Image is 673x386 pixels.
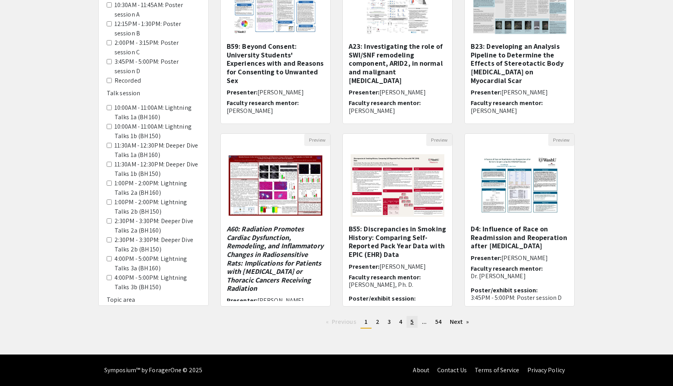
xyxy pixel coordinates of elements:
span: Faculty research mentor: [227,99,299,107]
img: <p><em>A60: Radiation Promotes Cardiac Dysfunction, Remodeling, and Inflammatory Changes in Radio... [221,148,330,223]
p: [PERSON_NAME] [349,107,446,115]
span: Poster/exhibit session: [349,294,416,303]
a: Privacy Policy [527,366,565,374]
span: 2 [376,318,379,326]
a: Terms of Service [475,366,520,374]
h6: Presenter: [227,297,324,304]
span: Faculty research mentor: [471,99,543,107]
span: Faculty research mentor: [349,273,421,281]
label: 10:00AM - 11:00AM: Lightning Talks 1b (BH 150) [115,122,200,141]
p: [PERSON_NAME], Ph. D. [349,281,446,288]
div: Open Presentation <p class="ql-align-center">D4: Influence of Race on Readmission and Reoperation... [464,133,575,307]
div: Open Presentation <p><strong>B55: Discrepancies in Smoking History: Comparing Self-Reported Pack ... [342,133,453,307]
span: [PERSON_NAME] [257,88,304,96]
a: Contact Us [437,366,467,374]
h6: Presenter: [471,254,568,262]
h5: B23: Developing an Analysis Pipeline to Determine the Effects of Stereotactic Body [MEDICAL_DATA]... [471,42,568,85]
label: 1:00PM - 2:00PM: Lightning Talks 2a (BH 160) [115,179,200,198]
a: About [413,366,429,374]
em: A60: Radiation Promotes Cardiac Dysfunction, Remodeling, and Inflammatory Changes in Radiosensiti... [227,224,324,293]
span: 4 [399,318,402,326]
img: <p><strong>B55: Discrepancies in Smoking History: Comparing Self-Reported Pack Year Data with EPI... [343,146,452,225]
span: 3 [388,318,391,326]
h6: Presenter: [227,89,324,96]
label: 11:30AM - 12:30PM: Deeper Dive Talks 1a (BH 160) [115,141,200,160]
h6: Talk session [107,89,200,97]
span: Faculty research mentor: [349,99,421,107]
span: ... [422,318,427,326]
div: Symposium™ by ForagerOne © 2025 [104,355,202,386]
span: [PERSON_NAME] [257,296,304,305]
label: 11:30AM - 12:30PM: Deeper Dive Talks 1b (BH 150) [115,160,200,179]
p: [PERSON_NAME] [227,107,324,115]
span: 1 [364,318,368,326]
label: 2:00PM - 3:15PM: Poster session C [115,38,200,57]
h6: Presenter: [349,263,446,270]
label: 10:00AM - 11:00AM: Lightning Talks 1a (BH 160) [115,103,200,122]
p: 3:45PM - 5:00PM: Poster session D [471,294,568,301]
span: Poster/exhibit session: [471,286,538,294]
h5: D4: Influence of Race on Readmission and Reoperation after [MEDICAL_DATA] [471,225,568,250]
label: 4:00PM - 5:00PM: Lightning Talks 3a (BH 160) [115,254,200,273]
span: [PERSON_NAME] [379,262,426,271]
h5: A23: Investigating the role of SWI/SNF remodeling component, ARID2, in normal and malignant [MEDI... [349,42,446,85]
span: 5 [410,318,414,326]
button: Preview [304,134,330,146]
p: Dr. [PERSON_NAME] [471,272,568,280]
span: [PERSON_NAME] [501,88,548,96]
span: [PERSON_NAME] [379,88,426,96]
img: <p class="ql-align-center">D4: Influence of Race on Readmission and Reoperation after Bariatric S... [471,146,568,225]
label: 2:30PM - 3:30PM: Deeper Dive Talks 2b (BH 150) [115,235,200,254]
span: 54 [435,318,442,326]
h5: B55: Discrepancies in Smoking History: Comparing Self-Reported Pack Year Data with EPIC (EHR) Data [349,225,446,259]
label: 2:30PM - 3:30PM: Deeper Dive Talks 2a (BH 160) [115,216,200,235]
label: 12:15PM - 1:30PM: Poster session B [115,19,200,38]
label: Recorded [115,76,141,85]
span: Previous [332,318,356,326]
label: 1:00PM - 2:00PM: Lightning Talks 2b (BH 150) [115,198,200,216]
iframe: Chat [6,351,33,380]
ul: Pagination [220,316,575,329]
h6: Presenter: [349,89,446,96]
label: 10:30AM - 11:45AM: Poster session A [115,0,200,19]
label: 3:45PM - 5:00PM: Poster session D [115,57,200,76]
span: [PERSON_NAME] [501,254,548,262]
h6: Topic area [107,296,200,303]
button: Preview [548,134,574,146]
p: [PERSON_NAME] [471,107,568,115]
span: Faculty research mentor: [471,264,543,273]
a: Next page [446,316,473,328]
button: Preview [426,134,452,146]
div: Open Presentation <p><em>A60: Radiation Promotes Cardiac Dysfunction, Remodeling, and Inflammator... [220,133,331,307]
h5: B59: Beyond Consent: University Students' Experiences with and Reasons for Consenting to Unwanted... [227,42,324,85]
label: 4:00PM - 5:00PM: Lightning Talks 3b (BH 150) [115,273,200,292]
h6: Presenter: [471,89,568,96]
